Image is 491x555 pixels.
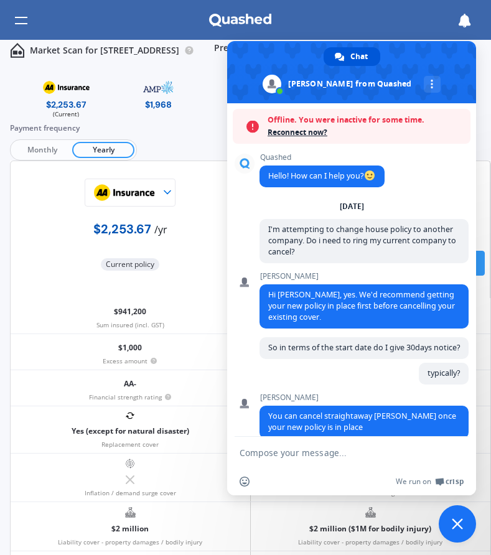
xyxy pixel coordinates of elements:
[222,77,279,98] img: Initio.webp
[268,224,456,257] span: I'm attempting to change house policy to another company. Do i need to ring my current company to...
[446,477,464,487] span: Crisp
[260,272,469,281] span: [PERSON_NAME]
[154,223,167,236] span: / yr
[101,441,159,448] small: Replacement cover
[85,489,176,497] small: Inflation / demand surge cover
[96,321,164,329] small: Sum insured (incl. GST)
[240,447,436,459] textarea: Compose your message...
[268,342,460,353] span: So in terms of the start date do I give 30days notice?
[10,43,25,58] img: home-and-contents.b802091223b8502ef2dd.svg
[125,507,136,518] img: Liability cover - property damages / bodily injury
[214,43,313,58] span: Preferred Sum Insured:
[12,142,72,158] span: Monthly
[396,477,464,487] a: We run onCrisp
[129,77,187,98] img: AMP.webp
[428,368,460,378] span: typically?
[111,520,149,538] p: $2 million
[145,98,172,111] div: $1,968
[53,111,79,117] div: (Current)
[114,303,146,321] p: $941,200
[424,76,441,93] div: More channels
[340,203,364,210] div: [DATE]
[118,339,142,357] p: $1,000
[126,411,134,420] img: Replacement cover
[365,507,376,518] img: Liability cover - property damages / bodily injury
[10,122,491,134] div: Payment frequency
[260,393,469,402] span: [PERSON_NAME]
[101,258,159,271] span: Current policy
[58,538,202,546] small: Liability cover - property damages / bodily injury
[103,357,157,365] small: Excess amount
[268,170,376,181] span: Hello! How can I help you?
[37,77,95,98] img: AA.webp
[87,179,161,207] img: AA
[268,289,455,322] span: Hi [PERSON_NAME], yes. We'd recommend getting your new policy in place first before cancelling yo...
[268,126,464,139] span: Reconnect now?
[324,47,380,66] div: Chat
[72,142,134,158] span: Yearly
[396,477,431,487] span: We run on
[298,538,442,546] small: Liability cover - property damages / bodily injury
[309,520,431,538] p: $2 million ($1M for bodily injury)
[89,393,172,401] small: Financial strength rating
[72,422,189,441] p: Yes (except for natural disaster)
[46,98,87,111] div: $2,253.67
[30,44,179,57] p: Market Scan for [STREET_ADDRESS]
[268,114,464,126] span: Offline. You were inactive for some time.
[260,153,385,162] span: Quashed
[268,411,456,432] span: You can cancel straightaway [PERSON_NAME] once your new policy is in place
[439,505,476,543] div: Close chat
[125,459,135,469] img: Inflation / demand surge cover
[124,375,136,393] p: AA-
[325,489,416,497] small: Inflation / demand surge cover
[350,47,368,66] span: Chat
[240,477,250,487] span: Insert an emoji
[93,221,151,237] b: $2,253.67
